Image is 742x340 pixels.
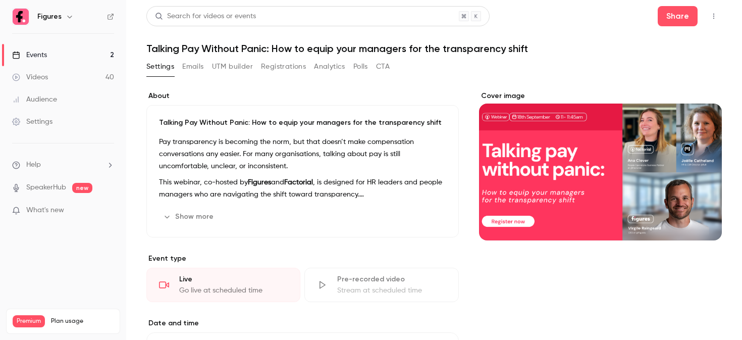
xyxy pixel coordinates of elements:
button: Settings [146,59,174,75]
h1: Talking Pay Without Panic: How to equip your managers for the transparency shift [146,42,722,55]
button: Registrations [261,59,306,75]
span: Premium [13,315,45,327]
button: Share [658,6,698,26]
button: Emails [182,59,203,75]
h6: Figures [37,12,62,22]
span: new [72,183,92,193]
img: Figures [13,9,29,25]
p: Talking Pay Without Panic: How to equip your managers for the transparency shift [159,118,446,128]
li: help-dropdown-opener [12,160,114,170]
button: CTA [376,59,390,75]
div: Pre-recorded video [337,274,446,284]
span: Help [26,160,41,170]
div: Stream at scheduled time [337,285,446,296]
section: Cover image [479,91,722,240]
div: Events [12,50,47,60]
a: SpeakerHub [26,182,66,193]
label: Cover image [479,91,722,101]
button: UTM builder [212,59,253,75]
div: Pre-recorded videoStream at scheduled time [304,268,458,302]
div: Live [179,274,288,284]
button: Polls [353,59,368,75]
iframe: Noticeable Trigger [102,206,114,215]
button: Analytics [314,59,345,75]
div: Videos [12,72,48,82]
p: This webinar, co-hosted by and , is designed for HR leaders and people managers who are navigatin... [159,176,446,201]
strong: Figures [248,179,271,186]
span: What's new [26,205,64,216]
div: Go live at scheduled time [179,285,288,296]
span: Plan usage [51,317,114,325]
label: Date and time [146,318,459,328]
div: Settings [12,117,52,127]
div: Audience [12,94,57,105]
p: Pay transparency is becoming the norm, but that doesn’t make compensation conversations any easie... [159,136,446,172]
div: Search for videos or events [155,11,256,22]
div: LiveGo live at scheduled time [146,268,300,302]
strong: Factorial [284,179,313,186]
p: Event type [146,254,459,264]
button: Show more [159,209,220,225]
label: About [146,91,459,101]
